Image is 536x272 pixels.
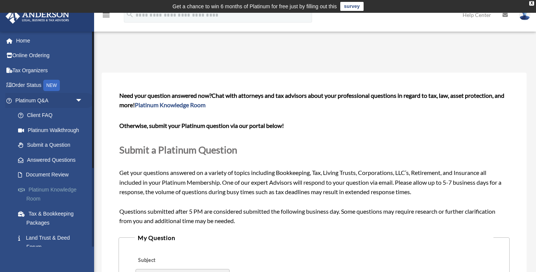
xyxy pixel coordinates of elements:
[172,2,337,11] div: Get a chance to win 6 months of Platinum for free just by filling out this
[529,1,534,6] div: close
[5,33,94,48] a: Home
[102,13,111,20] a: menu
[5,63,94,78] a: Tax Organizers
[75,93,90,108] span: arrow_drop_down
[5,93,94,108] a: Platinum Q&Aarrow_drop_down
[11,108,94,123] a: Client FAQ
[119,122,284,129] b: Otherwise, submit your Platinum question via our portal below!
[3,9,72,24] img: Anderson Advisors Platinum Portal
[11,152,94,167] a: Answered Questions
[102,11,111,20] i: menu
[136,255,207,266] label: Subject
[5,48,94,63] a: Online Ordering
[11,206,94,230] a: Tax & Bookkeeping Packages
[11,182,94,206] a: Platinum Knowledge Room
[119,92,504,109] span: Chat with attorneys and tax advisors about your professional questions in regard to tax, law, ass...
[119,92,212,99] span: Need your question answered now?
[119,92,509,225] span: Get your questions answered on a variety of topics including Bookkeeping, Tax, Living Trusts, Cor...
[519,9,530,20] img: User Pic
[11,230,94,254] a: Land Trust & Deed Forum
[5,78,94,93] a: Order StatusNEW
[340,2,364,11] a: survey
[11,123,94,138] a: Platinum Walkthrough
[11,138,90,153] a: Submit a Question
[11,167,94,182] a: Document Review
[43,80,60,91] div: NEW
[119,144,237,155] span: Submit a Platinum Question
[135,232,494,243] legend: My Question
[126,10,134,18] i: search
[135,101,206,108] a: Platinum Knowledge Room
